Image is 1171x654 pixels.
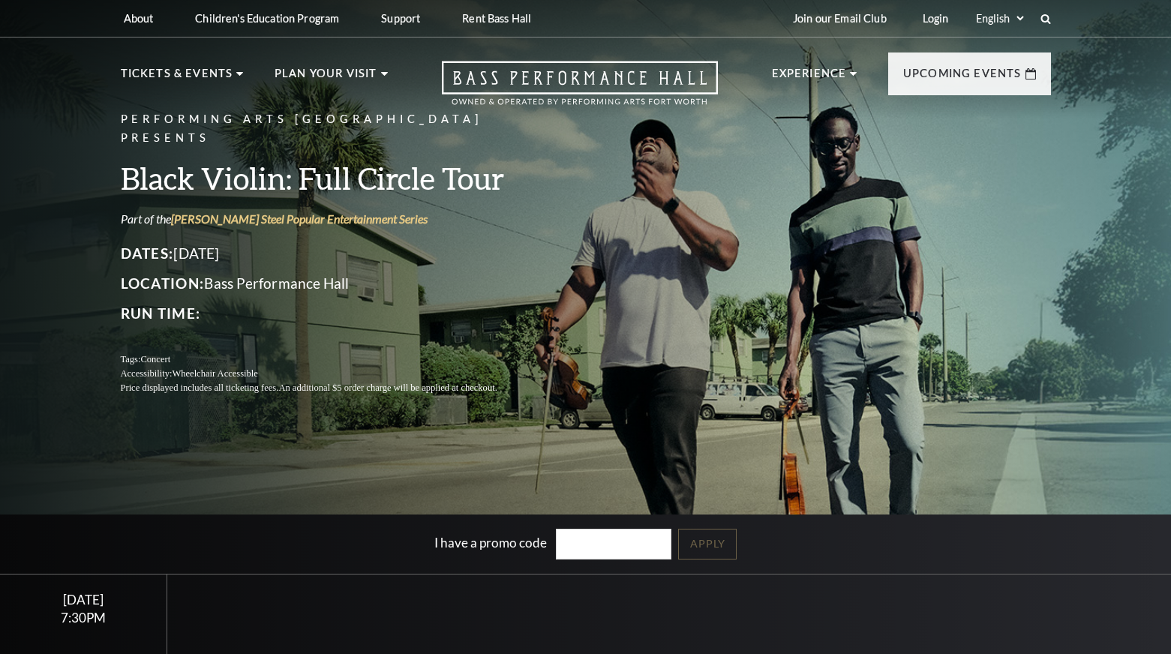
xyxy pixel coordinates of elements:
div: [DATE] [18,592,149,607]
p: Part of the [121,211,533,227]
span: Wheelchair Accessible [172,368,257,379]
p: Plan Your Visit [275,64,377,91]
a: [PERSON_NAME] Steel Popular Entertainment Series [171,211,428,226]
h3: Black Violin: Full Circle Tour [121,159,533,197]
p: Rent Bass Hall [462,12,531,25]
p: Accessibility: [121,367,533,381]
p: Price displayed includes all ticketing fees. [121,381,533,395]
p: Children's Education Program [195,12,339,25]
p: Bass Performance Hall [121,271,533,295]
span: Dates: [121,244,174,262]
p: [DATE] [121,241,533,265]
p: About [124,12,154,25]
p: Support [381,12,420,25]
p: Tickets & Events [121,64,233,91]
p: Experience [772,64,847,91]
div: 7:30PM [18,611,149,624]
span: Location: [121,274,205,292]
span: An additional $5 order charge will be applied at checkout. [278,382,497,393]
label: I have a promo code [434,535,547,550]
p: Upcoming Events [903,64,1022,91]
span: Concert [140,354,170,364]
p: Performing Arts [GEOGRAPHIC_DATA] Presents [121,110,533,148]
select: Select: [973,11,1026,25]
p: Tags: [121,352,533,367]
span: Run Time: [121,304,201,322]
